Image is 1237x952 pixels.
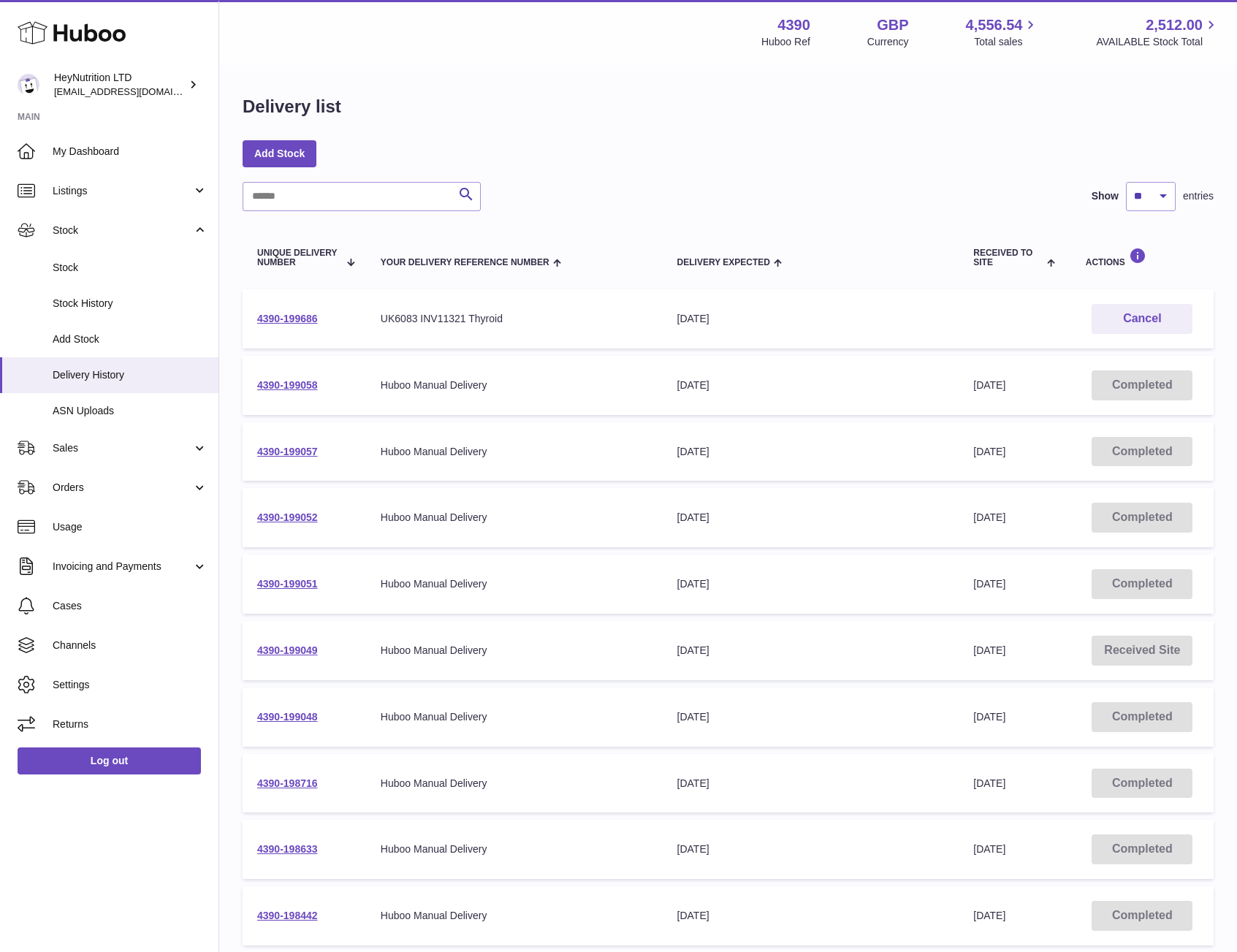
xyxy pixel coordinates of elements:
div: [DATE] [677,511,945,525]
span: My Dashboard [53,145,208,159]
div: [DATE] [677,842,945,856]
div: [DATE] [677,312,945,326]
span: Delivery History [53,368,208,382]
span: [DATE] [973,644,1005,656]
span: Received to Site [973,248,1043,267]
button: Cancel [1092,304,1192,334]
div: Huboo Manual Delivery [381,445,648,459]
div: [DATE] [677,445,945,459]
div: Huboo Manual Delivery [381,511,648,525]
div: Huboo Manual Delivery [381,378,648,392]
span: [DATE] [973,843,1005,855]
a: 4390-199057 [257,446,318,457]
span: Returns [53,717,208,731]
div: [DATE] [677,644,945,658]
img: info@heynutrition.com [18,74,39,96]
span: Channels [53,639,208,652]
a: 4390-198633 [257,843,318,855]
a: 4390-198442 [257,910,318,921]
span: Orders [53,481,192,495]
div: Huboo Manual Delivery [381,710,648,724]
div: [DATE] [677,710,945,724]
div: Currency [867,35,909,49]
span: Usage [53,520,208,534]
strong: 4390 [777,15,810,35]
span: AVAILABLE Stock Total [1096,35,1219,49]
span: 2,512.00 [1146,15,1203,35]
span: [DATE] [973,379,1005,391]
a: 4390-199686 [257,313,318,324]
div: [DATE] [677,909,945,923]
span: [DATE] [973,578,1005,590]
div: [DATE] [677,777,945,791]
span: Total sales [974,35,1039,49]
span: Add Stock [53,332,208,346]
span: Your Delivery Reference Number [381,258,549,267]
span: [DATE] [973,511,1005,523]
div: Huboo Manual Delivery [381,777,648,791]
span: Unique Delivery Number [257,248,339,267]
span: [DATE] [973,711,1005,723]
span: entries [1183,189,1214,203]
span: [DATE] [973,446,1005,457]
span: Stock [53,261,208,275]
span: [EMAIL_ADDRESS][DOMAIN_NAME] [54,85,215,97]
div: HeyNutrition LTD [54,71,186,99]
a: 4390-199049 [257,644,318,656]
div: Actions [1086,248,1199,267]
a: 4390-198716 [257,777,318,789]
span: 4,556.54 [966,15,1023,35]
div: UK6083 INV11321 Thyroid [381,312,648,326]
a: 4390-199048 [257,711,318,723]
span: Stock History [53,297,208,311]
label: Show [1092,189,1119,203]
div: Huboo Manual Delivery [381,644,648,658]
div: [DATE] [677,378,945,392]
span: [DATE] [973,910,1005,921]
div: Huboo Manual Delivery [381,577,648,591]
span: Listings [53,184,192,198]
a: 4390-199052 [257,511,318,523]
span: Cases [53,599,208,613]
strong: GBP [877,15,908,35]
div: Huboo Ref [761,35,810,49]
h1: Delivery list [243,95,341,118]
a: 2,512.00 AVAILABLE Stock Total [1096,15,1219,49]
div: [DATE] [677,577,945,591]
span: Delivery Expected [677,258,770,267]
span: Invoicing and Payments [53,560,192,574]
a: 4,556.54 Total sales [966,15,1040,49]
div: Huboo Manual Delivery [381,909,648,923]
span: Settings [53,678,208,692]
a: 4390-199058 [257,379,318,391]
a: Log out [18,747,201,774]
span: Stock [53,224,192,237]
div: Huboo Manual Delivery [381,842,648,856]
span: [DATE] [973,777,1005,789]
a: Add Stock [243,140,316,167]
a: 4390-199051 [257,578,318,590]
span: ASN Uploads [53,404,208,418]
span: Sales [53,441,192,455]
